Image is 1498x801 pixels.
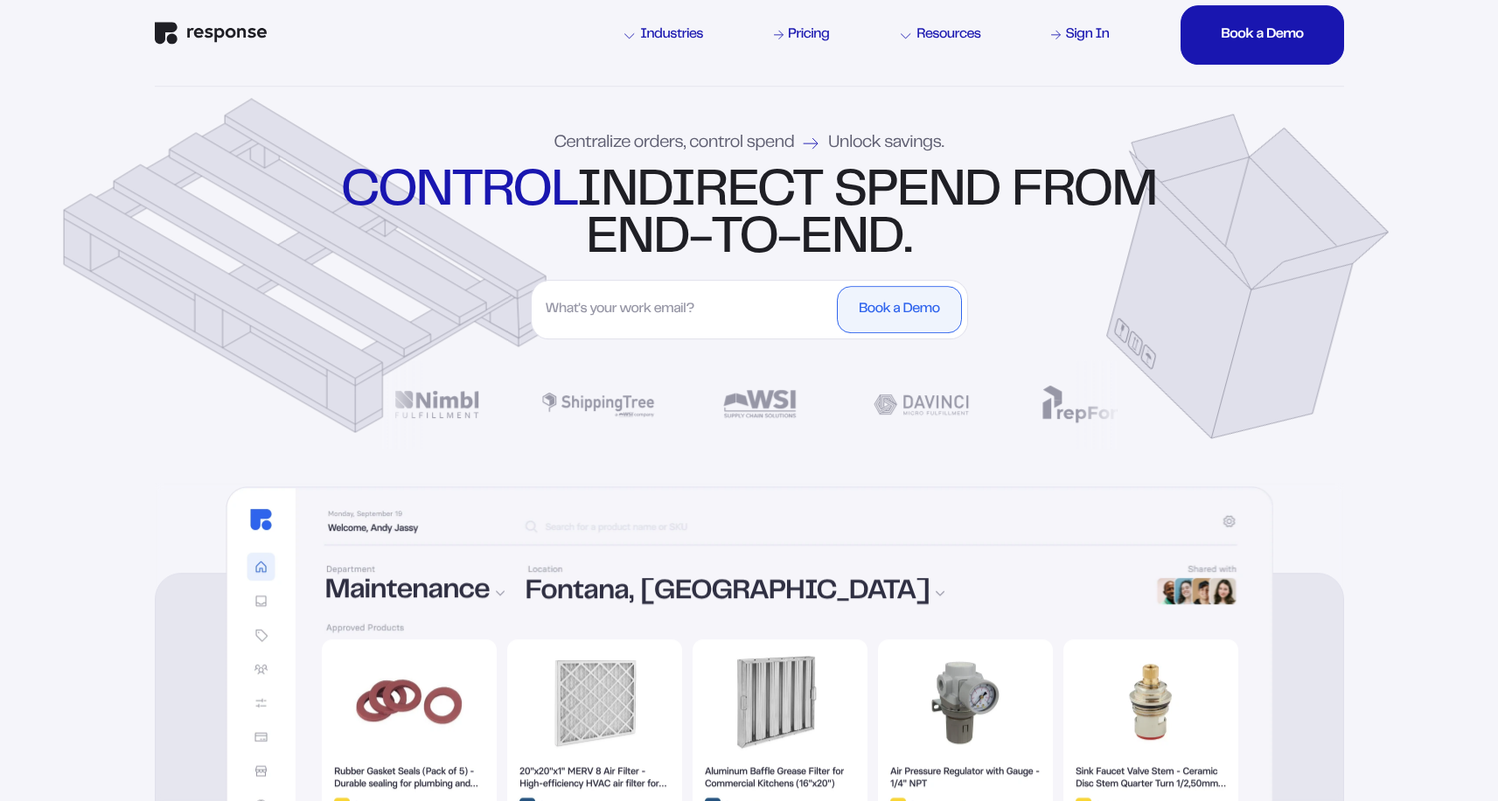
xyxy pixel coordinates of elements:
[537,286,833,333] input: What's your work email?
[901,28,980,42] div: Resources
[788,28,829,42] div: Pricing
[554,135,944,152] div: Centralize orders, control spend
[1181,5,1343,65] button: Book a DemoBook a DemoBook a DemoBook a DemoBook a Demo
[155,22,267,49] a: Response Home
[526,579,1132,607] div: Fontana, [GEOGRAPHIC_DATA]
[337,169,1161,263] div: indirect spend from end-to-end.
[771,24,833,45] a: Pricing
[859,303,939,317] div: Book a Demo
[325,579,505,607] div: Maintenance
[341,170,576,215] strong: control
[1221,28,1303,42] div: Book a Demo
[828,135,944,152] span: Unlock savings.
[1049,24,1112,45] a: Sign In
[837,286,961,333] button: Book a Demo
[155,22,267,45] img: Response Logo
[624,28,703,42] div: Industries
[1065,28,1109,42] div: Sign In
